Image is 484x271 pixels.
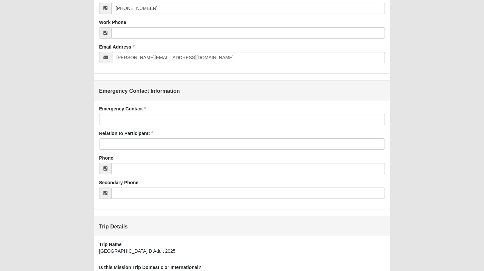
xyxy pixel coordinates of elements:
[99,19,126,26] label: Work Phone
[99,241,122,248] label: Trip Name
[99,105,146,112] label: Emergency Contact
[99,223,385,230] h4: Trip Details
[99,155,113,161] label: Phone
[99,248,385,259] div: [GEOGRAPHIC_DATA] D Adult 2025
[99,264,201,271] label: Is this Mission Trip Domestic or International?
[99,179,138,186] label: Secondary Phone
[99,130,153,137] label: Relation to Participant:
[99,44,135,50] label: Email Address
[99,88,385,94] h4: Emergency Contact Information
